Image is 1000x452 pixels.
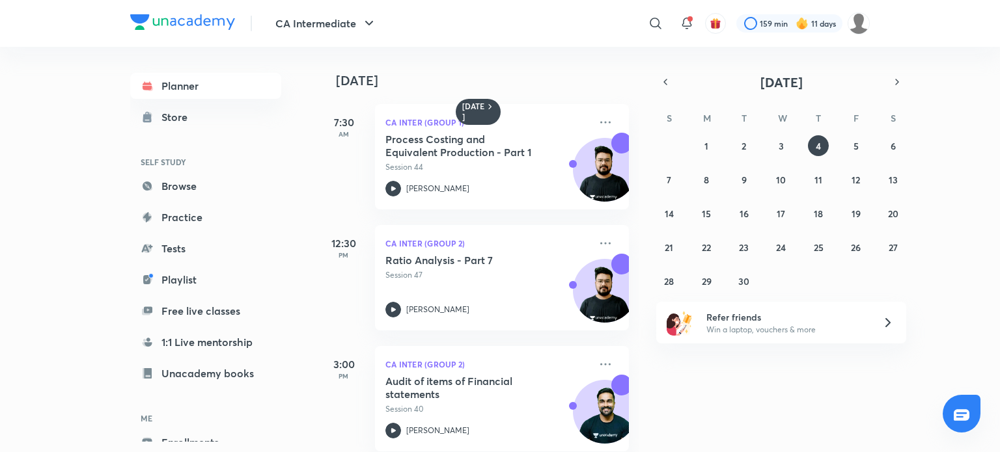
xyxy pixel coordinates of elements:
[704,174,709,186] abbr: September 8, 2025
[883,237,904,258] button: September 27, 2025
[574,266,636,328] img: Avatar
[667,310,693,336] img: referral
[130,14,235,33] a: Company Logo
[883,169,904,190] button: September 13, 2025
[734,203,755,224] button: September 16, 2025
[742,174,747,186] abbr: September 9, 2025
[814,241,824,254] abbr: September 25, 2025
[696,271,717,291] button: September 29, 2025
[808,203,829,224] button: September 18, 2025
[268,10,385,36] button: CA Intermediate
[889,174,898,186] abbr: September 13, 2025
[130,14,235,30] img: Company Logo
[385,235,590,251] p: CA Inter (Group 2)
[406,304,469,315] p: [PERSON_NAME]
[888,207,898,220] abbr: September 20, 2025
[851,241,861,254] abbr: September 26, 2025
[385,254,548,267] h5: Ratio Analysis - Part 7
[385,161,590,173] p: Session 44
[574,145,636,207] img: Avatar
[883,135,904,156] button: September 6, 2025
[318,372,370,380] p: PM
[318,235,370,251] h5: 12:30
[696,135,717,156] button: September 1, 2025
[776,174,786,186] abbr: September 10, 2025
[318,130,370,138] p: AM
[771,203,792,224] button: September 17, 2025
[665,241,673,254] abbr: September 21, 2025
[336,73,642,88] h4: [DATE]
[734,271,755,291] button: September 30, 2025
[130,360,281,386] a: Unacademy books
[318,114,370,130] h5: 7:30
[704,140,708,152] abbr: September 1, 2025
[659,237,680,258] button: September 21, 2025
[385,375,548,401] h5: Audit of items of Financial statements
[130,73,281,99] a: Planner
[130,104,281,130] a: Store
[674,73,888,91] button: [DATE]
[696,203,717,224] button: September 15, 2025
[891,112,896,124] abbr: Saturday
[702,275,712,287] abbr: September 29, 2025
[659,271,680,291] button: September 28, 2025
[779,140,784,152] abbr: September 3, 2025
[696,237,717,258] button: September 22, 2025
[667,112,672,124] abbr: Sunday
[318,356,370,372] h5: 3:00
[854,140,859,152] abbr: September 5, 2025
[891,140,896,152] abbr: September 6, 2025
[702,241,711,254] abbr: September 22, 2025
[889,241,898,254] abbr: September 27, 2025
[852,207,861,220] abbr: September 19, 2025
[406,183,469,194] p: [PERSON_NAME]
[734,169,755,190] button: September 9, 2025
[130,407,281,429] h6: ME
[771,135,792,156] button: September 3, 2025
[808,169,829,190] button: September 11, 2025
[777,207,785,220] abbr: September 17, 2025
[130,151,281,173] h6: SELF STUDY
[665,207,674,220] abbr: September 14, 2025
[703,112,711,124] abbr: Monday
[854,112,859,124] abbr: Friday
[846,169,867,190] button: September 12, 2025
[739,241,749,254] abbr: September 23, 2025
[385,114,590,130] p: CA Inter (Group 1)
[814,207,823,220] abbr: September 18, 2025
[659,203,680,224] button: September 14, 2025
[846,135,867,156] button: September 5, 2025
[816,112,821,124] abbr: Thursday
[808,237,829,258] button: September 25, 2025
[385,356,590,372] p: CA Inter (Group 2)
[816,140,821,152] abbr: September 4, 2025
[796,17,809,30] img: streak
[130,267,281,293] a: Playlist
[659,169,680,190] button: September 7, 2025
[130,235,281,261] a: Tests
[778,112,787,124] abbr: Wednesday
[846,237,867,258] button: September 26, 2025
[406,425,469,436] p: [PERSON_NAME]
[130,204,281,230] a: Practice
[664,275,674,287] abbr: September 28, 2025
[771,237,792,258] button: September 24, 2025
[385,269,590,281] p: Session 47
[771,169,792,190] button: September 10, 2025
[706,310,867,324] h6: Refer friends
[696,169,717,190] button: September 8, 2025
[852,174,860,186] abbr: September 12, 2025
[161,109,195,125] div: Store
[734,237,755,258] button: September 23, 2025
[462,101,485,122] h6: [DATE]
[710,18,721,29] img: avatar
[883,203,904,224] button: September 20, 2025
[385,403,590,415] p: Session 40
[667,174,671,186] abbr: September 7, 2025
[706,324,867,336] p: Win a laptop, vouchers & more
[740,207,749,220] abbr: September 16, 2025
[130,173,281,199] a: Browse
[574,387,636,449] img: Avatar
[742,112,747,124] abbr: Tuesday
[776,241,786,254] abbr: September 24, 2025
